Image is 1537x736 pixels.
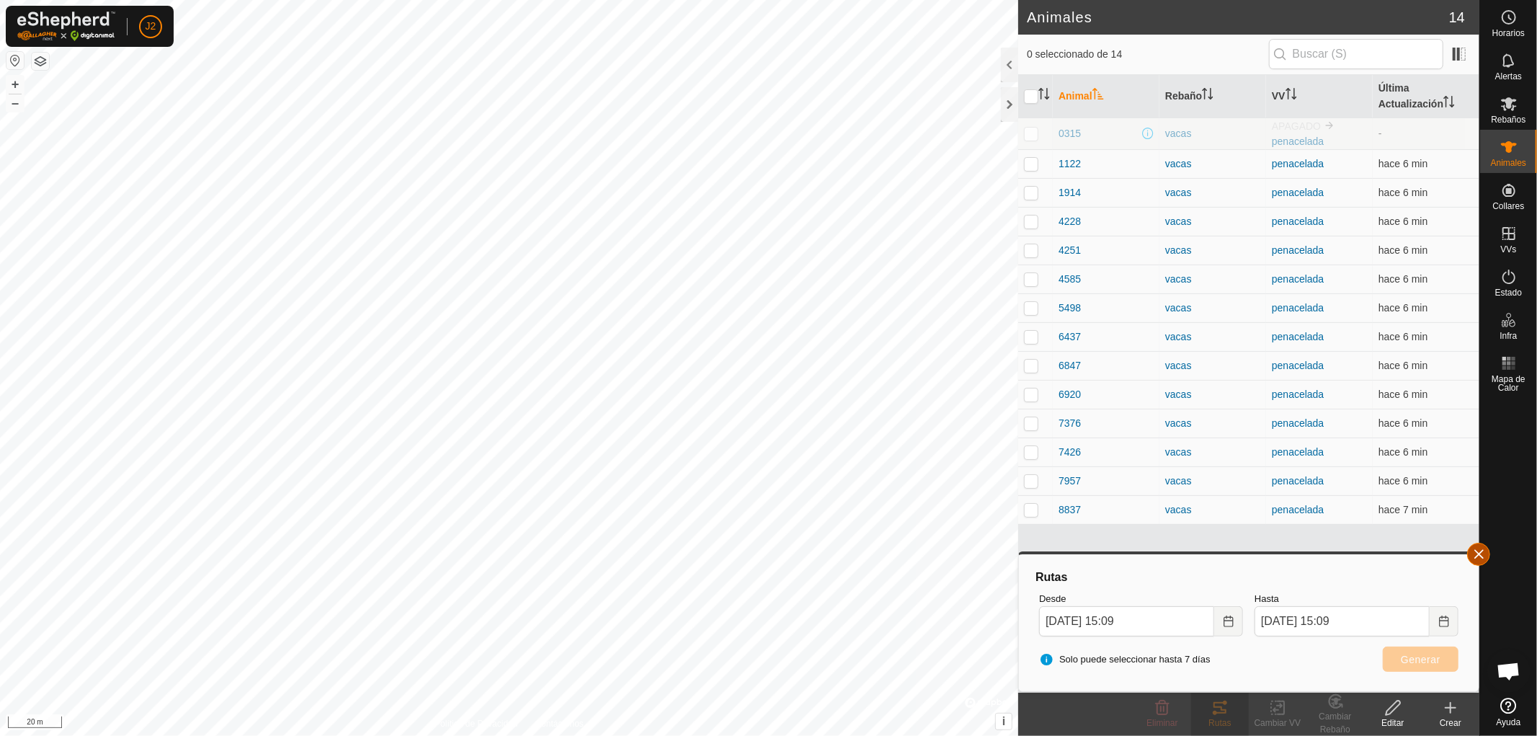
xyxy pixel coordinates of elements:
[1059,502,1081,518] span: 8837
[1383,647,1458,672] button: Generar
[1165,329,1260,345] div: vacas
[435,717,517,730] a: Política de Privacidad
[1165,416,1260,431] div: vacas
[1449,6,1465,28] span: 14
[146,19,156,34] span: J2
[1378,446,1427,458] span: 20 sept 2025, 15:02
[1378,389,1427,400] span: 20 sept 2025, 15:02
[1378,504,1427,515] span: 20 sept 2025, 15:02
[1059,329,1081,345] span: 6437
[1378,360,1427,371] span: 20 sept 2025, 15:02
[1269,39,1443,69] input: Buscar (S)
[1272,389,1324,400] a: penacelada
[1491,159,1526,167] span: Animales
[1249,717,1306,730] div: Cambiar VV
[1324,120,1335,131] img: hasta
[1165,502,1260,518] div: vacas
[1191,717,1249,730] div: Rutas
[1378,216,1427,227] span: 20 sept 2025, 15:02
[1272,504,1324,515] a: penacelada
[1492,202,1524,210] span: Collares
[1484,375,1533,392] span: Mapa de Calor
[1053,75,1159,118] th: Animal
[1272,187,1324,198] a: penacelada
[1059,272,1081,287] span: 4585
[1059,387,1081,402] span: 6920
[1272,158,1324,169] a: penacelada
[1059,474,1081,489] span: 7957
[1364,717,1422,730] div: Editar
[1038,90,1050,102] p-sorticon: Activar para ordenar
[17,12,115,41] img: Logo Gallagher
[1092,90,1104,102] p-sorticon: Activar para ordenar
[1373,75,1479,118] th: Última Actualización
[1033,569,1464,586] div: Rutas
[1272,360,1324,371] a: penacelada
[1165,126,1260,141] div: vacas
[1272,446,1324,458] a: penacelada
[1378,187,1427,198] span: 20 sept 2025, 15:02
[1378,273,1427,285] span: 20 sept 2025, 15:03
[6,94,24,112] button: –
[1272,302,1324,314] a: penacelada
[1491,115,1525,124] span: Rebaños
[1492,29,1525,37] span: Horarios
[1272,120,1321,132] span: APAGADO
[1378,475,1427,487] span: 20 sept 2025, 15:03
[1165,445,1260,460] div: vacas
[1378,331,1427,342] span: 20 sept 2025, 15:02
[1443,98,1455,110] p-sorticon: Activar para ordenar
[1495,72,1522,81] span: Alertas
[1272,331,1324,342] a: penacelada
[1059,358,1081,373] span: 6847
[1378,158,1427,169] span: 20 sept 2025, 15:03
[1487,649,1531,693] div: Chat abierto
[6,52,24,69] button: Restablecer Mapa
[32,53,49,70] button: Capas del Mapa
[1272,136,1324,147] a: penacelada
[1059,445,1081,460] span: 7426
[1165,156,1260,172] div: vacas
[1266,75,1373,118] th: VV
[1214,606,1243,637] button: Choose Date
[1500,332,1517,340] span: Infra
[1165,301,1260,316] div: vacas
[1059,301,1081,316] span: 5498
[1059,214,1081,229] span: 4228
[1272,244,1324,256] a: penacelada
[1272,216,1324,227] a: penacelada
[1165,272,1260,287] div: vacas
[1495,288,1522,297] span: Estado
[1059,156,1081,172] span: 1122
[1165,185,1260,200] div: vacas
[6,76,24,93] button: +
[996,714,1012,730] button: i
[1059,126,1081,141] span: 0315
[1165,243,1260,258] div: vacas
[1500,245,1516,254] span: VVs
[1202,90,1213,102] p-sorticon: Activar para ordenar
[1165,214,1260,229] div: vacas
[535,717,584,730] a: Contáctenos
[1378,244,1427,256] span: 20 sept 2025, 15:02
[1159,75,1266,118] th: Rebaño
[1480,692,1537,732] a: Ayuda
[1027,47,1269,62] span: 0 seleccionado de 14
[1272,417,1324,429] a: penacelada
[1497,718,1521,727] span: Ayuda
[1378,128,1382,139] span: -
[1165,358,1260,373] div: vacas
[1059,416,1081,431] span: 7376
[1255,592,1458,606] label: Hasta
[1378,302,1427,314] span: 20 sept 2025, 15:02
[1039,592,1243,606] label: Desde
[1146,718,1177,728] span: Eliminar
[1059,185,1081,200] span: 1914
[1272,273,1324,285] a: penacelada
[1306,710,1364,736] div: Cambiar Rebaño
[1430,606,1458,637] button: Choose Date
[1165,387,1260,402] div: vacas
[1059,243,1081,258] span: 4251
[1165,474,1260,489] div: vacas
[1039,652,1211,667] span: Solo puede seleccionar hasta 7 días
